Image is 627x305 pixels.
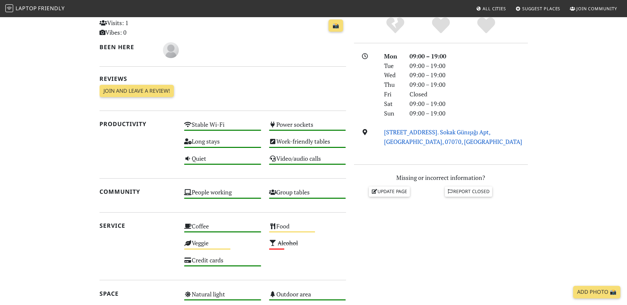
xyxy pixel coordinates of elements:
span: Friendly [38,5,64,12]
a: All Cities [473,3,509,15]
div: 09:00 – 19:00 [406,99,532,109]
div: Stable Wi-Fi [180,119,265,136]
h2: Service [99,222,176,229]
div: Video/audio calls [265,153,350,170]
div: Sun [380,109,405,118]
a: [STREET_ADDRESS]. Sokak Günışığı Apt, [GEOGRAPHIC_DATA], 07070, [GEOGRAPHIC_DATA] [384,128,522,146]
div: Closed [406,89,532,99]
div: 09:00 – 19:00 [406,70,532,80]
div: Quiet [180,153,265,170]
div: Group tables [265,187,350,204]
span: Suggest Places [522,6,561,12]
div: Work-friendly tables [265,136,350,153]
a: Update page [369,186,410,196]
h2: Productivity [99,120,176,127]
a: Join Community [567,3,620,15]
img: LaptopFriendly [5,4,13,12]
div: Food [265,221,350,238]
a: LaptopFriendly LaptopFriendly [5,3,65,15]
h2: Space [99,290,176,297]
p: Missing or incorrect information? [354,173,528,183]
div: Wed [380,70,405,80]
span: All Cities [483,6,506,12]
a: Suggest Places [513,3,563,15]
div: Fri [380,89,405,99]
a: Report closed [445,186,492,196]
span: Join Community [576,6,617,12]
p: Visits: 1 Vibes: 0 [99,18,176,37]
div: Thu [380,80,405,89]
span: Laptop [16,5,37,12]
div: Sat [380,99,405,109]
a: 📸 [329,19,343,32]
h2: Reviews [99,75,346,82]
img: blank-535327c66bd565773addf3077783bbfce4b00ec00e9fd257753287c682c7fa38.png [163,42,179,58]
div: 09:00 – 19:00 [406,80,532,89]
div: 09:00 – 19:00 [406,51,532,61]
div: Mon [380,51,405,61]
div: No [372,17,418,35]
div: Definitely! [463,17,509,35]
div: 09:00 – 19:00 [406,61,532,71]
a: Join and leave a review! [99,85,174,97]
div: Credit cards [180,255,265,272]
h2: Been here [99,44,155,51]
span: TzwSVsOw TzwSVsOw [163,46,179,53]
div: People working [180,187,265,204]
div: Power sockets [265,119,350,136]
div: Veggie [180,238,265,254]
div: Yes [418,17,464,35]
s: Alcohol [278,239,298,247]
div: Long stays [180,136,265,153]
h2: Community [99,188,176,195]
div: 09:00 – 19:00 [406,109,532,118]
a: Add Photo 📸 [573,286,620,298]
div: Coffee [180,221,265,238]
div: Tue [380,61,405,71]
